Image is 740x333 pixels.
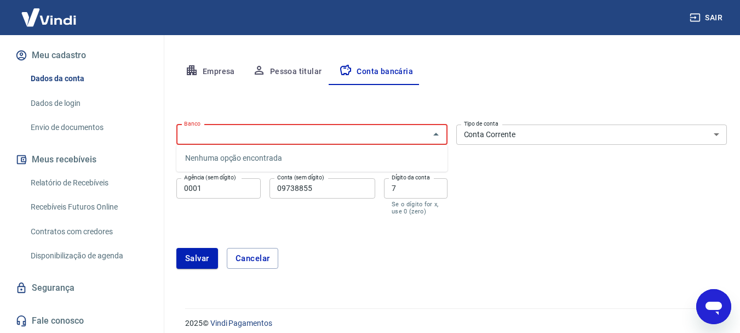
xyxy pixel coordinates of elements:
button: Cancelar [227,248,279,269]
a: Disponibilização de agenda [26,245,151,267]
button: Pessoa titular [244,59,331,85]
button: Meu cadastro [13,43,151,67]
label: Banco [184,120,200,128]
label: Tipo de conta [464,120,498,128]
a: Dados de login [26,92,151,115]
a: Recebíveis Futuros Online [26,196,151,218]
button: Conta bancária [330,59,422,85]
label: Agência (sem dígito) [184,173,236,182]
a: Contratos com credores [26,221,151,243]
button: Meus recebíveis [13,148,151,172]
iframe: Botão para abrir a janela de mensagens [696,289,731,324]
button: Sair [687,8,727,28]
p: Se o dígito for x, use 0 (zero) [392,201,440,215]
a: Segurança [13,276,151,300]
label: Dígito da conta [392,173,430,182]
button: Salvar [176,248,218,269]
a: Fale conosco [13,309,151,333]
a: Dados da conta [26,67,151,90]
label: Conta (sem dígito) [277,173,324,182]
p: 2025 © [185,318,714,329]
a: Envio de documentos [26,116,151,139]
a: Relatório de Recebíveis [26,172,151,194]
div: Nenhuma opção encontrada [176,145,448,172]
button: Empresa [176,59,244,85]
img: Vindi [13,1,84,34]
a: Vindi Pagamentos [210,319,272,328]
button: Fechar [428,127,444,142]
